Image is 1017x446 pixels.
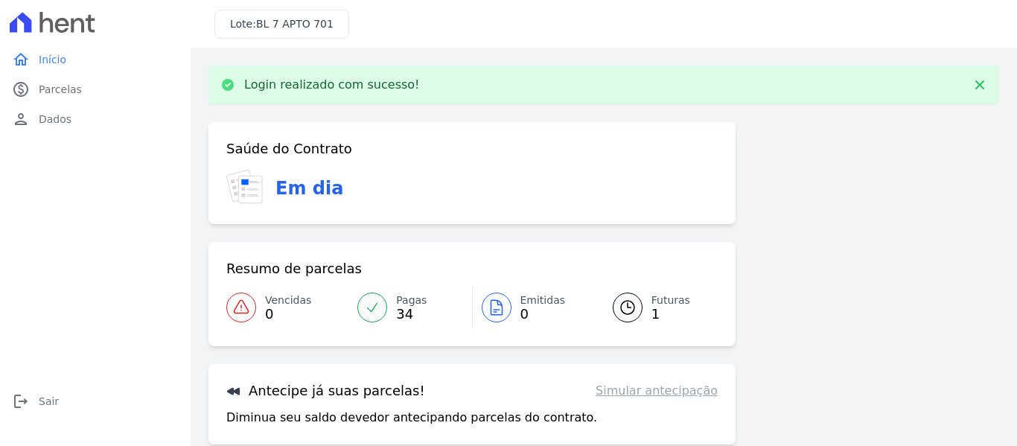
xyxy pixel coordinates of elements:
[595,287,718,328] a: Futuras 1
[226,409,597,427] p: Diminua seu saldo devedor antecipando parcelas do contrato.
[520,293,566,308] span: Emitidas
[596,382,718,400] a: Simular antecipação
[39,112,71,127] span: Dados
[348,287,471,328] a: Pagas 34
[6,104,185,134] a: personDados
[473,287,595,328] a: Emitidas 0
[6,386,185,416] a: logoutSair
[651,293,690,308] span: Futuras
[265,293,311,308] span: Vencidas
[230,16,334,32] h3: Lote:
[396,308,427,320] span: 34
[226,382,425,400] h3: Antecipe já suas parcelas!
[39,52,66,67] span: Início
[226,260,362,278] h3: Resumo de parcelas
[39,82,82,97] span: Parcelas
[12,80,30,98] i: paid
[244,77,420,92] p: Login realizado com sucesso!
[226,287,348,328] a: Vencidas 0
[520,308,566,320] span: 0
[256,18,334,30] span: BL 7 APTO 701
[226,140,352,158] h3: Saúde do Contrato
[12,392,30,410] i: logout
[6,74,185,104] a: paidParcelas
[39,394,59,409] span: Sair
[275,175,343,202] h3: Em dia
[12,110,30,128] i: person
[396,293,427,308] span: Pagas
[12,51,30,69] i: home
[651,308,690,320] span: 1
[6,45,185,74] a: homeInício
[265,308,311,320] span: 0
